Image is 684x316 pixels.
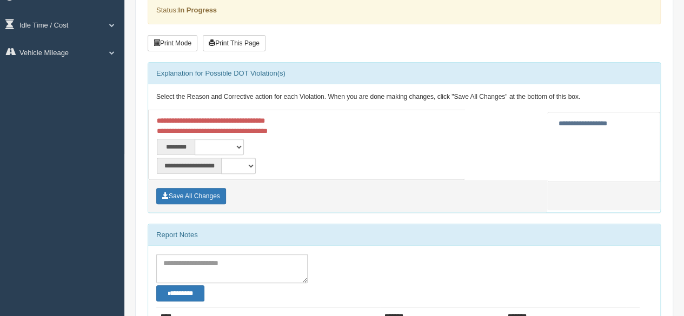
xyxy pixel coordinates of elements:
[156,188,226,204] button: Save
[148,63,660,84] div: Explanation for Possible DOT Violation(s)
[203,35,265,51] button: Print This Page
[148,35,197,51] button: Print Mode
[148,84,660,110] div: Select the Reason and Corrective action for each Violation. When you are done making changes, cli...
[156,285,204,301] button: Change Filter Options
[178,6,217,14] strong: In Progress
[148,224,660,246] div: Report Notes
